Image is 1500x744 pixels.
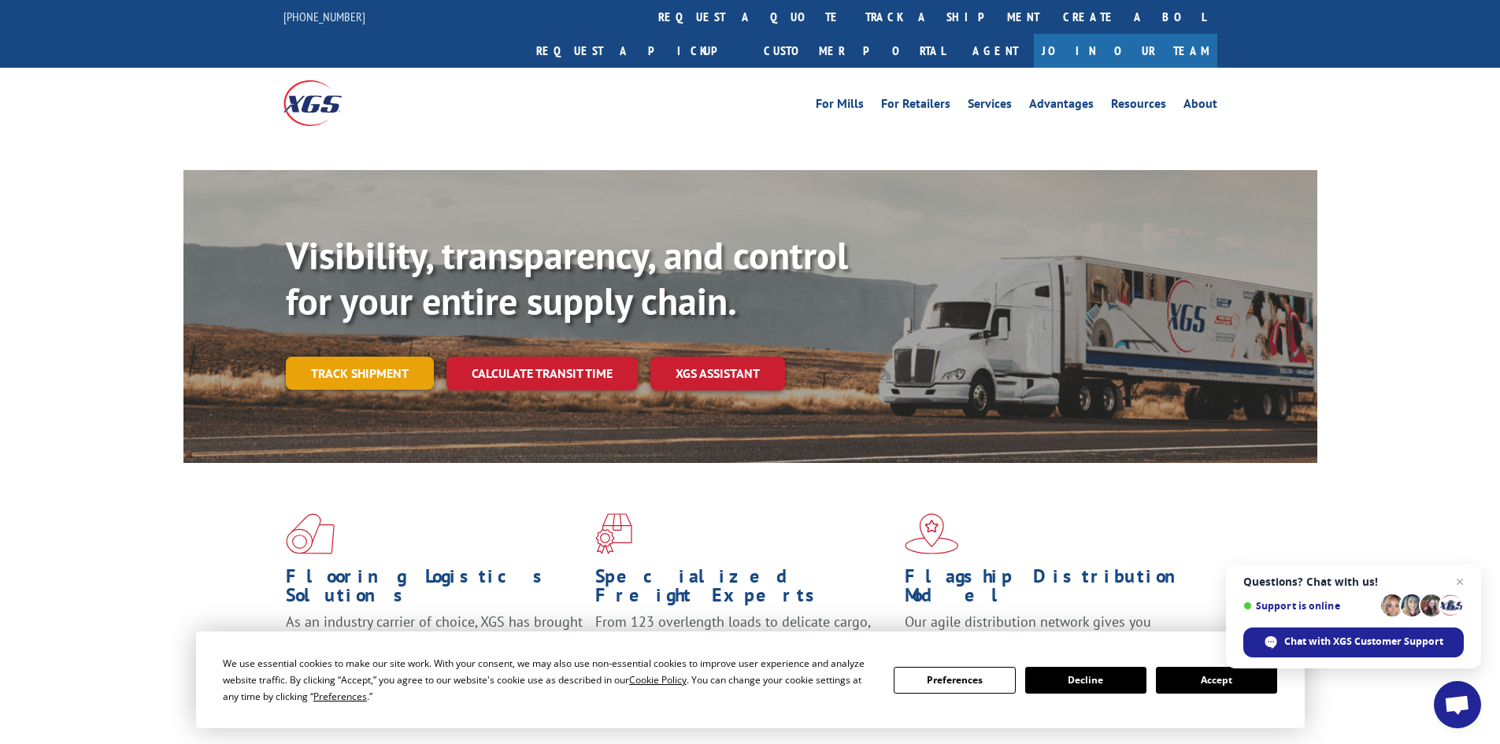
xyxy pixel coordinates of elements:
[524,34,752,68] a: Request a pickup
[1034,34,1217,68] a: Join Our Team
[1156,667,1277,694] button: Accept
[1434,681,1481,728] div: Open chat
[1450,572,1469,591] span: Close chat
[313,690,367,703] span: Preferences
[286,231,848,325] b: Visibility, transparency, and control for your entire supply chain.
[629,673,687,687] span: Cookie Policy
[286,613,583,668] span: As an industry carrier of choice, XGS has brought innovation and dedication to flooring logistics...
[286,357,434,390] a: Track shipment
[1111,98,1166,115] a: Resources
[957,34,1034,68] a: Agent
[1029,98,1094,115] a: Advantages
[1183,98,1217,115] a: About
[650,357,785,391] a: XGS ASSISTANT
[1243,576,1464,588] span: Questions? Chat with us!
[283,9,365,24] a: [PHONE_NUMBER]
[595,513,632,554] img: xgs-icon-focused-on-flooring-red
[905,567,1202,613] h1: Flagship Distribution Model
[1025,667,1146,694] button: Decline
[894,667,1015,694] button: Preferences
[446,357,638,391] a: Calculate transit time
[905,513,959,554] img: xgs-icon-flagship-distribution-model-red
[595,567,893,613] h1: Specialized Freight Experts
[752,34,957,68] a: Customer Portal
[223,655,875,705] div: We use essential cookies to make our site work. With your consent, we may also use non-essential ...
[1243,600,1376,612] span: Support is online
[1243,627,1464,657] div: Chat with XGS Customer Support
[905,613,1194,650] span: Our agile distribution network gives you nationwide inventory management on demand.
[286,567,583,613] h1: Flooring Logistics Solutions
[595,613,893,683] p: From 123 overlength loads to delicate cargo, our experienced staff knows the best way to move you...
[816,98,864,115] a: For Mills
[286,513,335,554] img: xgs-icon-total-supply-chain-intelligence-red
[196,631,1305,728] div: Cookie Consent Prompt
[1284,635,1443,649] span: Chat with XGS Customer Support
[968,98,1012,115] a: Services
[881,98,950,115] a: For Retailers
